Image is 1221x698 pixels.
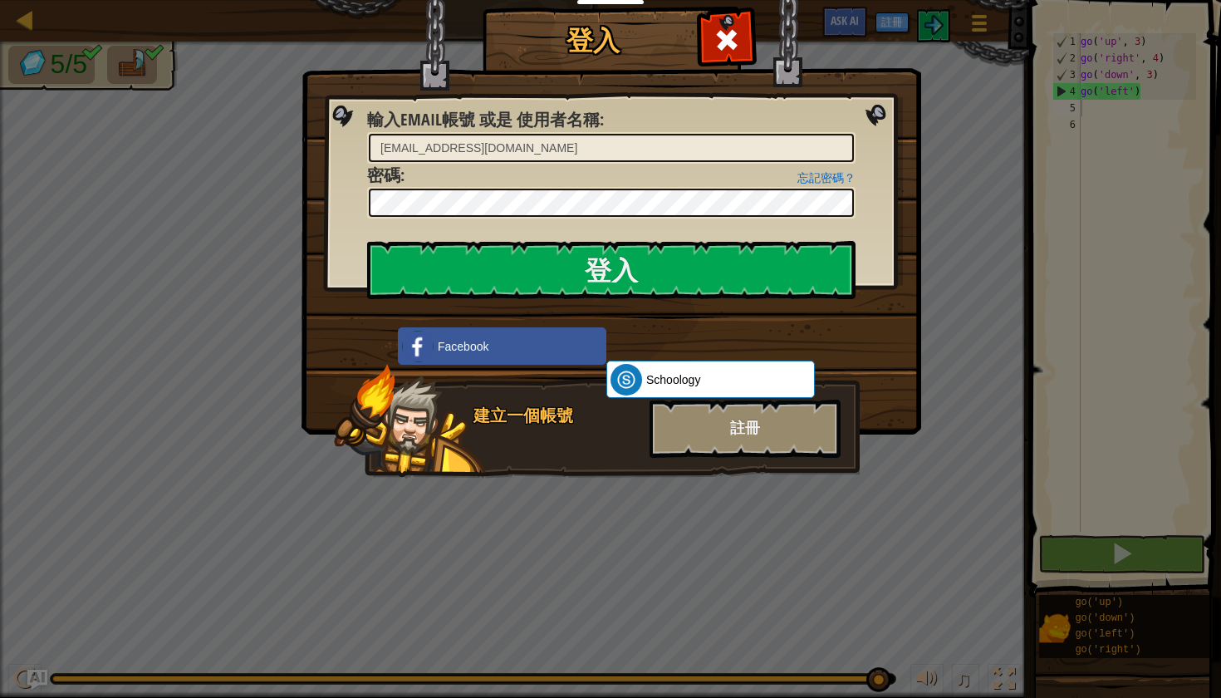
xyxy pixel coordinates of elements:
[598,326,781,362] iframe: 「使用 Google 帳戶登入」按鈕
[473,404,640,428] div: 建立一個帳號
[402,331,434,362] img: facebook_small.png
[650,400,841,458] div: 註冊
[610,364,642,396] img: schoology.png
[367,164,405,188] label: :
[880,17,1204,170] iframe: 「使用 Google 帳戶登入」對話方塊
[367,108,600,130] span: 輸入Email帳號 或是 使用者名稱
[367,241,856,299] input: 登入
[646,371,700,388] span: Schoology
[367,108,604,132] label: :
[487,26,699,55] h1: 登入
[606,326,772,362] div: 使用 Google 帳戶登入。在新分頁中開啟
[367,164,400,186] span: 密碼
[797,171,856,184] a: 忘記密碼？
[438,338,488,355] span: Facebook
